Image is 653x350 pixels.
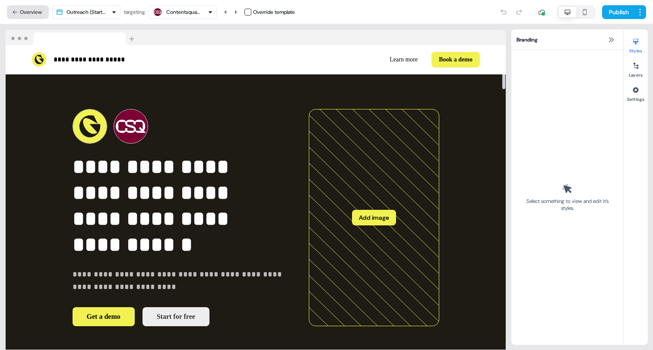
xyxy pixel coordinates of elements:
div: Learn moreBook a demo [259,52,480,67]
div: Outreach (Starter) [67,8,108,16]
button: Learn more [383,52,425,67]
img: Browser topbar [6,30,138,45]
button: Publish [602,5,634,19]
button: Overview [7,5,49,19]
div: Add image [309,109,439,327]
button: Settings [624,83,648,102]
button: Add image [352,210,396,225]
button: Book a demo [431,52,480,67]
div: targeting [124,8,145,16]
div: Override template [253,8,295,16]
div: Contentsquare [166,8,201,16]
div: Get a demoStart for free [73,307,285,326]
div: Select something to view and edit it’s styles. [523,198,611,212]
button: Styles [624,35,648,54]
button: Start for free [143,307,209,326]
button: Layers [624,59,648,78]
button: Get a demo [73,307,135,326]
div: Branding [511,29,623,50]
button: Contentsquare [149,5,217,19]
